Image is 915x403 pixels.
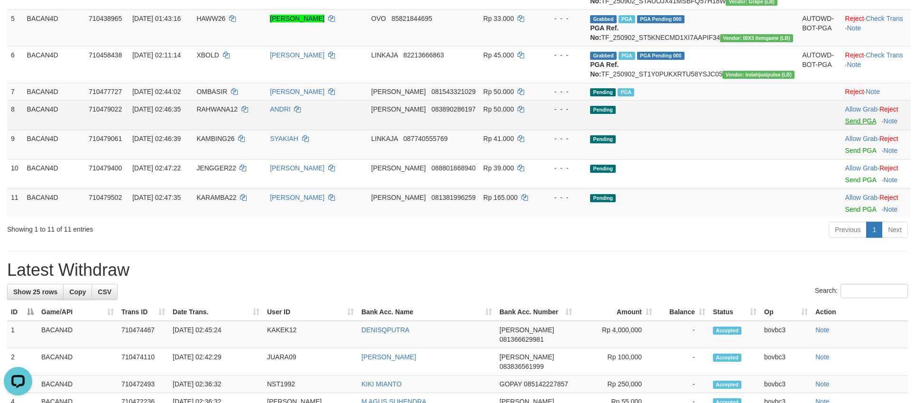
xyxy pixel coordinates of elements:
td: BACAN4D [37,375,118,393]
a: Note [847,24,861,32]
span: Copy 85821844695 to clipboard [391,15,432,22]
span: CSV [98,288,111,296]
a: Reject [845,15,864,22]
span: Pending [590,88,616,96]
span: Rp 45.000 [483,51,514,59]
td: 8 [7,100,23,130]
a: Note [847,61,861,68]
a: Reject [879,105,898,113]
span: Rp 33.000 [483,15,514,22]
span: Pending [590,165,616,173]
a: Note [884,117,898,125]
td: JUARA09 [263,348,358,375]
div: - - - [545,87,582,96]
th: Trans ID: activate to sort column ascending [118,303,169,321]
span: · [845,194,879,201]
span: PGA [618,88,634,96]
td: BACAN4D [23,100,85,130]
a: Note [815,353,830,361]
td: [DATE] 02:45:24 [169,321,263,348]
div: - - - [545,50,582,60]
a: ANDRI [270,105,291,113]
span: 710479502 [89,194,122,201]
a: [PERSON_NAME] [270,15,324,22]
th: Date Trans.: activate to sort column ascending [169,303,263,321]
td: AUTOWD-BOT-PGA [798,9,841,46]
span: [DATE] 02:11:14 [132,51,181,59]
a: Allow Grab [845,194,878,201]
span: Rp 50.000 [483,88,514,95]
label: Search: [815,284,908,298]
a: Check Trans [866,51,903,59]
td: BACAN4D [23,46,85,83]
span: Pending [590,106,616,114]
span: 710479061 [89,135,122,142]
a: Allow Grab [845,105,878,113]
a: Reject [879,135,898,142]
td: 2 [7,348,37,375]
span: Vendor URL: https://dashboard.q2checkout.com/secure [722,71,795,79]
div: - - - [545,104,582,114]
td: 9 [7,130,23,159]
a: KIKI MIANTO [361,380,402,388]
a: Send PGA [845,176,876,184]
span: Vendor URL: https://dashboard.q2checkout.com/secure [720,34,793,42]
a: [PERSON_NAME] [270,88,324,95]
td: · [841,130,911,159]
th: Game/API: activate to sort column ascending [37,303,118,321]
span: [PERSON_NAME] [371,164,426,172]
a: Allow Grab [845,164,878,172]
b: PGA Ref. No: [590,61,619,78]
div: - - - [545,163,582,173]
td: BACAN4D [23,188,85,218]
td: · [841,188,911,218]
span: Pending [590,135,616,143]
span: LINKAJA [371,51,398,59]
td: KAKEK12 [263,321,358,348]
div: Showing 1 to 11 of 11 entries [7,221,374,234]
button: Open LiveChat chat widget [4,4,32,32]
td: · · [841,46,911,83]
span: PGA Pending [637,52,684,60]
a: [PERSON_NAME] [270,164,324,172]
a: CSV [92,284,118,300]
td: 710474110 [118,348,169,375]
td: [DATE] 02:36:32 [169,375,263,393]
span: [DATE] 01:43:16 [132,15,181,22]
span: · [845,164,879,172]
th: Status: activate to sort column ascending [709,303,760,321]
span: [PERSON_NAME] [371,105,426,113]
td: TF_250902_ST1Y0PUKXRTU58YSJC05 [586,46,798,83]
th: Bank Acc. Name: activate to sort column ascending [358,303,496,321]
span: 710477727 [89,88,122,95]
span: Rp 41.000 [483,135,514,142]
a: Next [882,222,908,238]
span: Copy 081366629981 to clipboard [499,336,544,343]
a: DENISQPUTRA [361,326,409,334]
span: Grabbed [590,52,617,60]
td: BACAN4D [23,83,85,100]
span: Show 25 rows [13,288,57,296]
span: Copy 083836561999 to clipboard [499,363,544,370]
td: BACAN4D [23,9,85,46]
td: BACAN4D [23,130,85,159]
span: OMBASIR [196,88,227,95]
span: Copy 088801868940 to clipboard [431,164,475,172]
span: 710458438 [89,51,122,59]
span: Copy 087740555769 to clipboard [403,135,447,142]
th: ID: activate to sort column descending [7,303,37,321]
span: [PERSON_NAME] [499,326,554,334]
span: Rp 39.000 [483,164,514,172]
td: · [841,159,911,188]
a: Check Trans [866,15,903,22]
td: AUTOWD-BOT-PGA [798,46,841,83]
span: GOPAY [499,380,522,388]
span: Accepted [713,381,741,389]
a: Note [866,88,880,95]
span: RAHWANA12 [196,105,238,113]
a: Note [884,206,898,213]
td: 5 [7,9,23,46]
div: - - - [545,134,582,143]
div: - - - [545,14,582,23]
span: HAWW26 [196,15,225,22]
